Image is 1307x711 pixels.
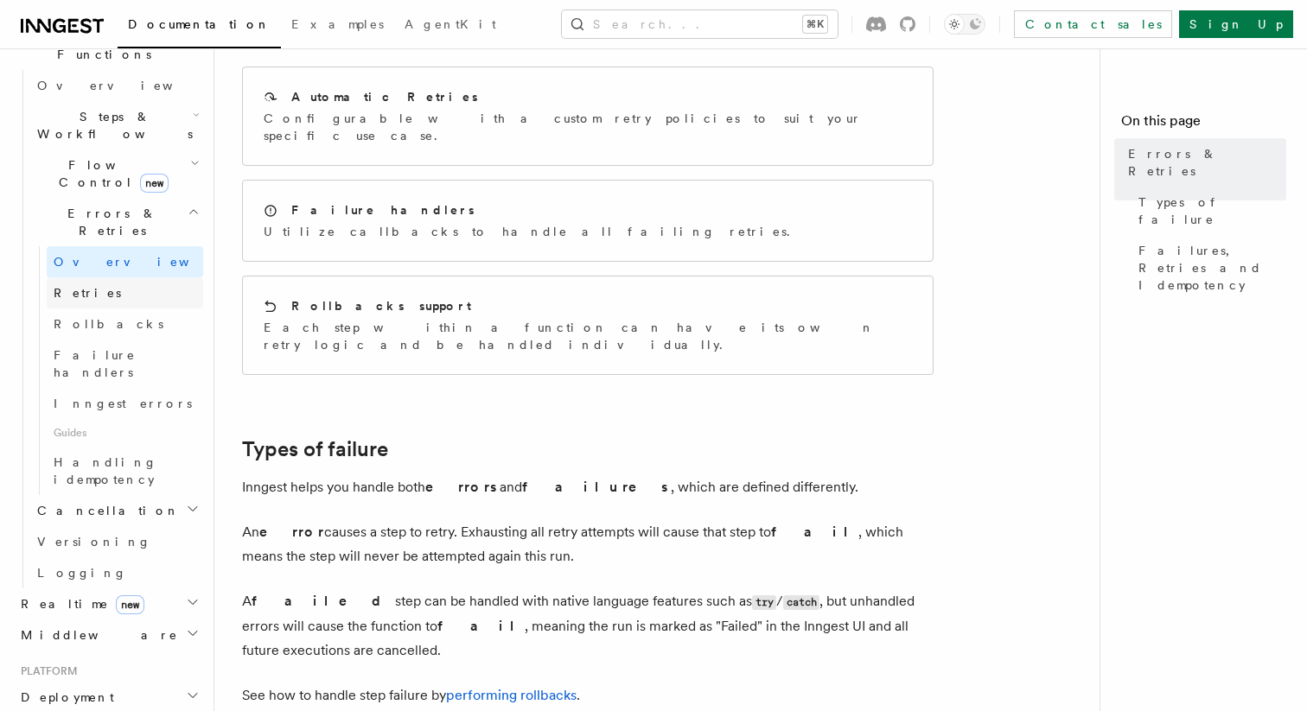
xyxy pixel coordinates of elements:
[14,619,203,651] button: Middleware
[14,626,178,644] span: Middleware
[47,419,203,447] span: Guides
[14,588,203,619] button: Realtimenew
[1128,145,1286,180] span: Errors & Retries
[47,277,203,308] a: Retries
[116,595,144,614] span: new
[752,595,776,610] code: try
[1132,187,1286,235] a: Types of failure
[30,108,193,143] span: Steps & Workflows
[944,14,985,35] button: Toggle dark mode
[1121,138,1286,187] a: Errors & Retries
[425,479,500,495] strong: errors
[242,67,934,166] a: Automatic RetriesConfigurable with a custom retry policies to suit your specific use case.
[54,255,232,269] span: Overview
[437,618,525,634] strong: fail
[14,689,114,706] span: Deployment
[522,479,671,495] strong: failures
[242,180,934,262] a: Failure handlersUtilize callbacks to handle all failing retries.
[47,246,203,277] a: Overview
[1121,111,1286,138] h4: On this page
[242,437,388,461] a: Types of failure
[291,297,471,314] h2: Rollbacks support
[291,17,384,31] span: Examples
[771,524,858,540] strong: fail
[140,174,169,193] span: new
[30,205,188,239] span: Errors & Retries
[47,447,203,495] a: Handling idempotency
[242,276,934,375] a: Rollbacks supportEach step within a function can have its own retry logic and be handled individu...
[291,88,478,105] h2: Automatic Retries
[128,17,271,31] span: Documentation
[118,5,281,48] a: Documentation
[803,16,827,33] kbd: ⌘K
[14,664,78,678] span: Platform
[783,595,819,610] code: catch
[54,286,121,300] span: Retries
[1179,10,1293,38] a: Sign Up
[264,223,800,240] p: Utilize callbacks to handle all failing retries.
[54,348,136,379] span: Failure handlers
[37,566,127,580] span: Logging
[14,595,144,613] span: Realtime
[54,397,192,410] span: Inngest errors
[242,589,934,663] p: A step can be handled with native language features such as / , but unhandled errors will cause t...
[1132,235,1286,301] a: Failures, Retries and Idempotency
[30,70,203,101] a: Overview
[30,557,203,588] a: Logging
[47,308,203,340] a: Rollbacks
[259,524,324,540] strong: error
[242,683,934,708] p: See how to handle step failure by .
[30,502,180,519] span: Cancellation
[1138,194,1286,228] span: Types of failure
[30,156,190,191] span: Flow Control
[242,520,934,568] p: An causes a step to retry. Exhausting all retry attempts will cause that step to , which means th...
[264,110,912,144] p: Configurable with a custom retry policies to suit your specific use case.
[30,526,203,557] a: Versioning
[30,495,203,526] button: Cancellation
[394,5,507,47] a: AgentKit
[47,340,203,388] a: Failure handlers
[264,319,912,353] p: Each step within a function can have its own retry logic and be handled individually.
[47,388,203,419] a: Inngest errors
[30,246,203,495] div: Errors & Retries
[252,593,395,609] strong: failed
[30,101,203,149] button: Steps & Workflows
[242,475,934,499] p: Inngest helps you handle both and , which are defined differently.
[54,455,157,486] span: Handling idempotency
[405,17,496,31] span: AgentKit
[562,10,838,38] button: Search...⌘K
[30,149,203,198] button: Flow Controlnew
[14,70,203,588] div: Inngest Functions
[37,79,215,92] span: Overview
[1138,242,1286,294] span: Failures, Retries and Idempotency
[1014,10,1172,38] a: Contact sales
[446,687,577,703] a: performing rollbacks
[281,5,394,47] a: Examples
[54,317,163,331] span: Rollbacks
[37,535,151,549] span: Versioning
[30,198,203,246] button: Errors & Retries
[291,201,475,219] h2: Failure handlers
